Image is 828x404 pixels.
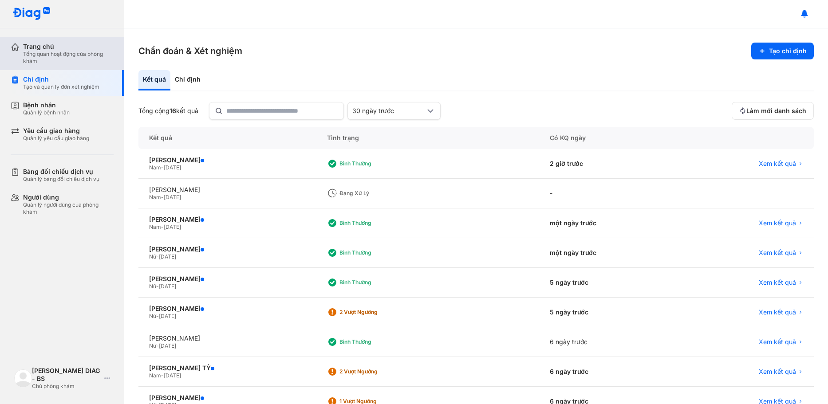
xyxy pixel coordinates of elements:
[539,149,679,179] div: 2 giờ trước
[759,338,796,346] span: Xem kết quả
[149,334,306,342] div: [PERSON_NAME]
[149,224,161,230] span: Nam
[23,43,114,51] div: Trang chủ
[539,238,679,268] div: một ngày trước
[759,219,796,227] span: Xem kết quả
[759,249,796,257] span: Xem kết quả
[149,342,156,349] span: Nữ
[138,45,242,57] h3: Chẩn đoán & Xét nghiệm
[751,43,814,59] button: Tạo chỉ định
[759,278,796,286] span: Xem kết quả
[149,216,306,224] div: [PERSON_NAME]
[339,338,410,345] div: Bình thường
[14,369,32,387] img: logo
[164,194,181,200] span: [DATE]
[23,101,70,109] div: Bệnh nhân
[149,156,306,164] div: [PERSON_NAME]
[32,367,101,383] div: [PERSON_NAME] DIAG - BS
[161,224,164,230] span: -
[159,342,176,349] span: [DATE]
[164,164,181,171] span: [DATE]
[732,102,814,120] button: Làm mới danh sách
[149,394,306,402] div: [PERSON_NAME]
[23,83,99,90] div: Tạo và quản lý đơn xét nghiệm
[164,224,181,230] span: [DATE]
[23,193,114,201] div: Người dùng
[316,127,539,149] div: Tình trạng
[339,249,410,256] div: Bình thường
[149,194,161,200] span: Nam
[156,342,159,349] span: -
[23,51,114,65] div: Tổng quan hoạt động của phòng khám
[149,245,306,253] div: [PERSON_NAME]
[164,372,181,379] span: [DATE]
[339,190,410,197] div: Đang xử lý
[149,305,306,313] div: [PERSON_NAME]
[759,368,796,376] span: Xem kết quả
[161,372,164,379] span: -
[159,253,176,260] span: [DATE]
[23,168,99,176] div: Bảng đối chiếu dịch vụ
[149,364,306,372] div: [PERSON_NAME] TỶ
[149,283,156,290] span: Nữ
[339,160,410,167] div: Bình thường
[539,357,679,387] div: 6 ngày trước
[149,164,161,171] span: Nam
[159,283,176,290] span: [DATE]
[539,327,679,357] div: 6 ngày trước
[539,268,679,298] div: 5 ngày trước
[149,186,306,194] div: [PERSON_NAME]
[156,313,159,319] span: -
[149,372,161,379] span: Nam
[352,107,425,115] div: 30 ngày trước
[156,283,159,290] span: -
[156,253,159,260] span: -
[339,279,410,286] div: Bình thường
[149,313,156,319] span: Nữ
[23,109,70,116] div: Quản lý bệnh nhân
[23,135,89,142] div: Quản lý yêu cầu giao hàng
[539,208,679,238] div: một ngày trước
[161,194,164,200] span: -
[759,160,796,168] span: Xem kết quả
[339,220,410,227] div: Bình thường
[23,127,89,135] div: Yêu cầu giao hàng
[746,107,806,115] span: Làm mới danh sách
[138,70,170,90] div: Kết quả
[539,179,679,208] div: -
[149,275,306,283] div: [PERSON_NAME]
[539,298,679,327] div: 5 ngày trước
[138,127,316,149] div: Kết quả
[138,107,198,115] div: Tổng cộng kết quả
[170,107,176,114] span: 16
[539,127,679,149] div: Có KQ ngày
[339,368,410,375] div: 2 Vượt ngưỡng
[170,70,205,90] div: Chỉ định
[149,253,156,260] span: Nữ
[339,309,410,316] div: 2 Vượt ngưỡng
[23,176,99,183] div: Quản lý bảng đối chiếu dịch vụ
[759,308,796,316] span: Xem kết quả
[32,383,101,390] div: Chủ phòng khám
[23,201,114,216] div: Quản lý người dùng của phòng khám
[161,164,164,171] span: -
[12,7,51,21] img: logo
[159,313,176,319] span: [DATE]
[23,75,99,83] div: Chỉ định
